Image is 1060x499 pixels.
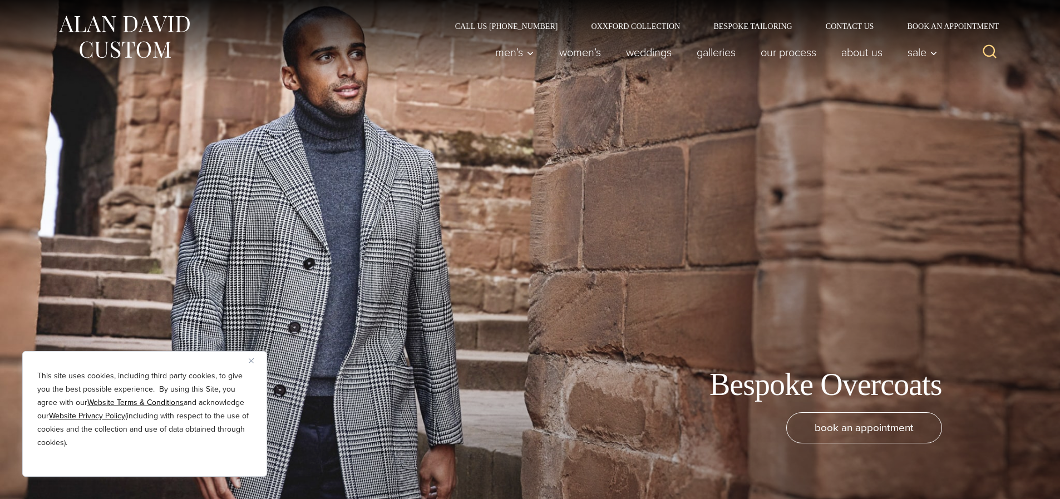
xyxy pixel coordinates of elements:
[890,22,1003,30] a: Book an Appointment
[546,41,613,63] a: Women’s
[697,22,808,30] a: Bespoke Tailoring
[438,22,575,30] a: Call Us [PHONE_NUMBER]
[709,366,942,403] h1: Bespoke Overcoats
[249,354,262,367] button: Close
[57,12,191,62] img: Alan David Custom
[977,39,1003,66] button: View Search Form
[684,41,748,63] a: Galleries
[249,358,254,363] img: Close
[613,41,684,63] a: weddings
[574,22,697,30] a: Oxxford Collection
[748,41,829,63] a: Our Process
[908,47,938,58] span: Sale
[829,41,895,63] a: About Us
[438,22,1003,30] nav: Secondary Navigation
[87,397,184,408] a: Website Terms & Conditions
[49,410,125,422] a: Website Privacy Policy
[809,22,891,30] a: Contact Us
[495,47,534,58] span: Men’s
[815,419,914,436] span: book an appointment
[786,412,942,443] a: book an appointment
[37,369,252,449] p: This site uses cookies, including third party cookies, to give you the best possible experience. ...
[482,41,943,63] nav: Primary Navigation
